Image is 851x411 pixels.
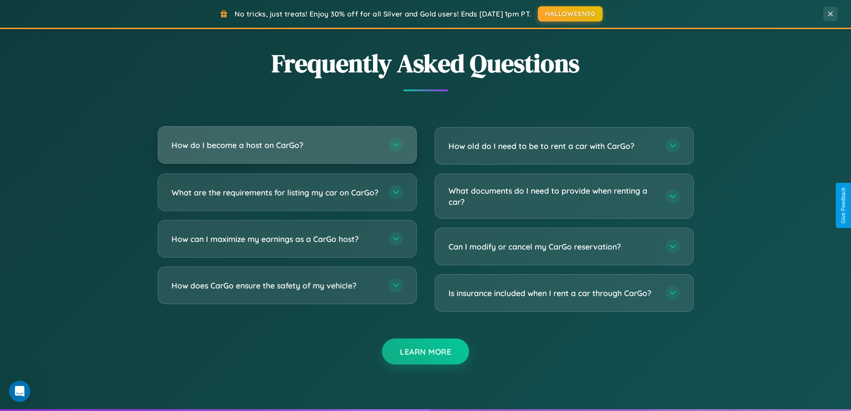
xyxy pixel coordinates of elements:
h3: What are the requirements for listing my car on CarGo? [172,187,380,198]
h3: What documents do I need to provide when renting a car? [449,185,657,207]
button: Learn More [382,339,469,364]
div: Give Feedback [840,187,847,224]
button: HALLOWEEN30 [538,6,603,21]
h3: How do I become a host on CarGo? [172,140,380,151]
h3: How old do I need to be to rent a car with CarGo? [449,140,657,152]
h3: Can I modify or cancel my CarGo reservation? [449,241,657,252]
h3: Is insurance included when I rent a car through CarGo? [449,288,657,299]
iframe: Intercom live chat [9,381,30,402]
h3: How does CarGo ensure the safety of my vehicle? [172,280,380,291]
span: No tricks, just treats! Enjoy 30% off for all Silver and Gold users! Ends [DATE] 1pm PT. [235,9,531,18]
h3: How can I maximize my earnings as a CarGo host? [172,233,380,245]
h2: Frequently Asked Questions [158,46,694,81]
